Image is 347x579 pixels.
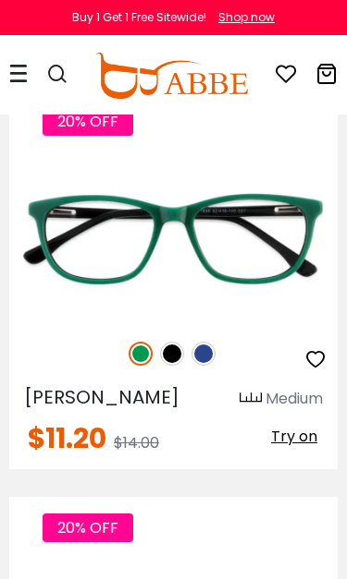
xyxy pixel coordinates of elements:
[72,9,206,26] div: Buy 1 Get 1 Free Sitewide!
[192,342,216,366] img: Blue
[114,432,159,453] span: $14.00
[95,53,247,99] img: abbeglasses.com
[43,513,133,542] span: 20% OFF
[271,426,317,447] span: Try on
[160,342,184,366] img: Black
[9,157,338,321] img: Blue Machovec - Acetate ,Universal Bridge Fit
[209,9,275,25] a: Shop now
[24,384,180,410] span: [PERSON_NAME]
[266,388,323,410] div: Medium
[266,425,323,449] button: Try on
[129,342,153,366] img: Green
[240,392,262,405] img: size ruler
[43,107,133,136] span: 20% OFF
[28,418,106,458] span: $11.20
[218,9,275,26] div: Shop now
